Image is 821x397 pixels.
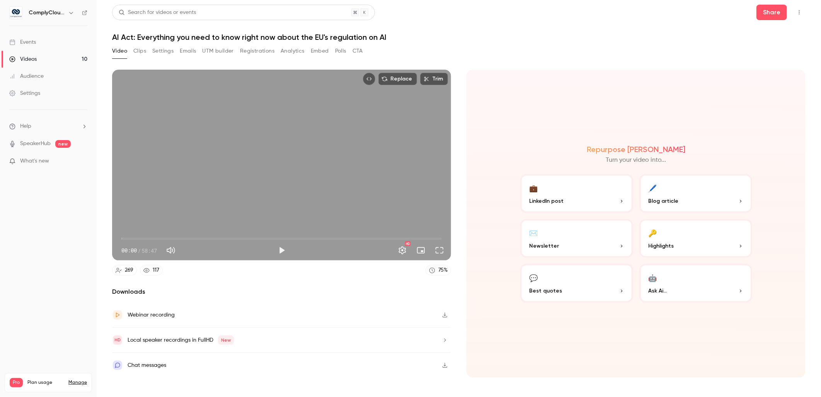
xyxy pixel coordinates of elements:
[520,219,633,258] button: ✉️Newsletter
[133,45,146,57] button: Clips
[10,7,22,19] img: ComplyCloud ENG
[413,243,429,258] button: Turn on miniplayer
[420,73,448,85] button: Trim
[530,197,564,205] span: LinkedIn post
[793,6,806,19] button: Top Bar Actions
[530,287,562,295] span: Best quotes
[140,265,163,276] a: 117
[119,9,196,17] div: Search for videos or events
[432,243,447,258] button: Full screen
[112,287,451,296] h2: Downloads
[363,73,375,85] button: Embed video
[9,38,36,46] div: Events
[353,45,363,57] button: CTA
[606,156,666,165] p: Turn your video into...
[9,89,40,97] div: Settings
[649,272,657,284] div: 🤖
[20,140,51,148] a: SpeakerHub
[121,246,157,255] div: 00:00
[20,157,49,165] span: What's new
[649,182,657,194] div: 🖊️
[203,45,234,57] button: UTM builder
[281,45,305,57] button: Analytics
[530,182,538,194] div: 💼
[121,246,137,255] span: 00:00
[335,45,346,57] button: Polls
[163,243,179,258] button: Mute
[274,243,290,258] button: Play
[152,45,174,57] button: Settings
[9,55,37,63] div: Videos
[153,266,159,274] div: 117
[9,72,44,80] div: Audience
[10,378,23,387] span: Pro
[112,265,137,276] a: 269
[639,264,752,303] button: 🤖Ask Ai...
[649,227,657,239] div: 🔑
[141,246,157,255] span: 58:47
[649,287,667,295] span: Ask Ai...
[520,264,633,303] button: 💬Best quotes
[311,45,329,57] button: Embed
[128,310,175,320] div: Webinar recording
[530,272,538,284] div: 💬
[29,9,65,17] h6: ComplyCloud ENG
[530,227,538,239] div: ✉️
[639,219,752,258] button: 🔑Highlights
[218,335,234,345] span: New
[128,361,166,370] div: Chat messages
[78,158,87,165] iframe: Noticeable Trigger
[112,45,127,57] button: Video
[27,380,64,386] span: Plan usage
[587,145,685,154] h2: Repurpose [PERSON_NAME]
[112,33,806,42] h1: AI Act: Everything you need to know right now about the EU's regulation on AI
[378,73,417,85] button: Replace
[395,243,410,258] button: Settings
[55,140,71,148] span: new
[639,174,752,213] button: 🖊️Blog article
[68,380,87,386] a: Manage
[530,242,559,250] span: Newsletter
[649,242,674,250] span: Highlights
[240,45,274,57] button: Registrations
[649,197,679,205] span: Blog article
[426,265,451,276] a: 75%
[125,266,133,274] div: 269
[128,335,234,345] div: Local speaker recordings in FullHD
[405,241,410,246] div: HD
[9,122,87,130] li: help-dropdown-opener
[180,45,196,57] button: Emails
[756,5,787,20] button: Share
[138,246,141,255] span: /
[520,174,633,213] button: 💼LinkedIn post
[20,122,31,130] span: Help
[438,266,448,274] div: 75 %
